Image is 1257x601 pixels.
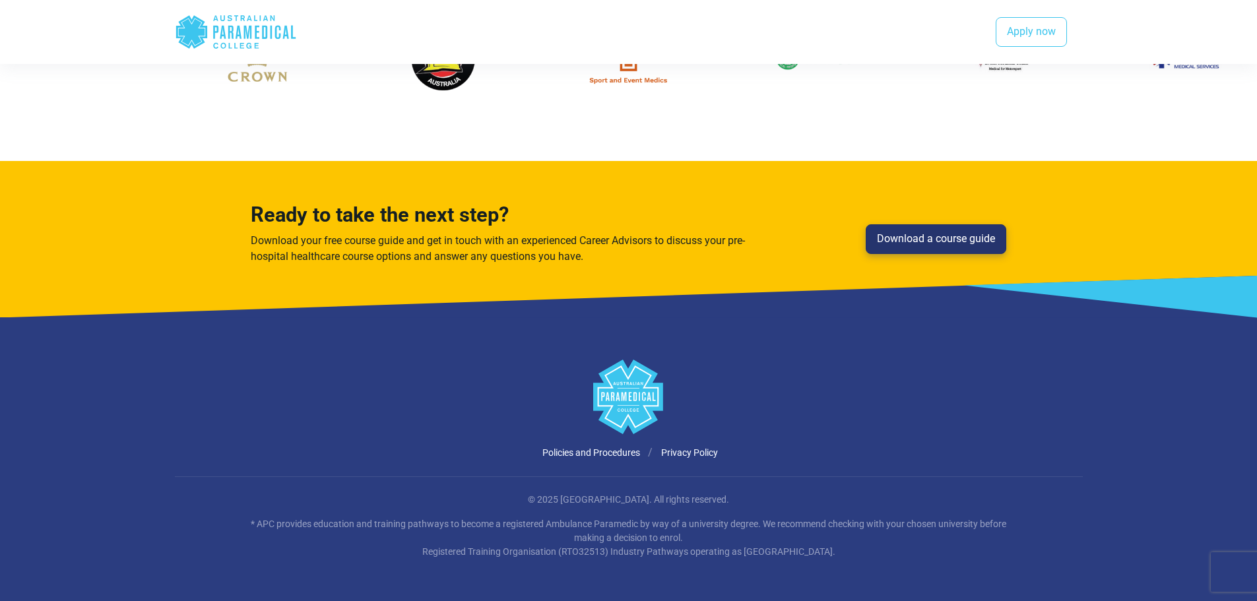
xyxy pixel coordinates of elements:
[243,517,1015,559] p: * APC provides education and training pathways to become a registered Ambulance Paramedic by way ...
[243,493,1015,507] p: © 2025 [GEOGRAPHIC_DATA]. All rights reserved.
[175,11,297,53] div: Australian Paramedical College
[866,224,1006,255] a: Download a course guide
[542,447,640,458] a: Policies and Procedures
[251,203,750,228] h3: Ready to take the next step?
[661,447,718,458] a: Privacy Policy
[996,17,1067,47] a: Apply now
[251,233,750,265] p: Download your free course guide and get in touch with an experienced Career Advisors to discuss y...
